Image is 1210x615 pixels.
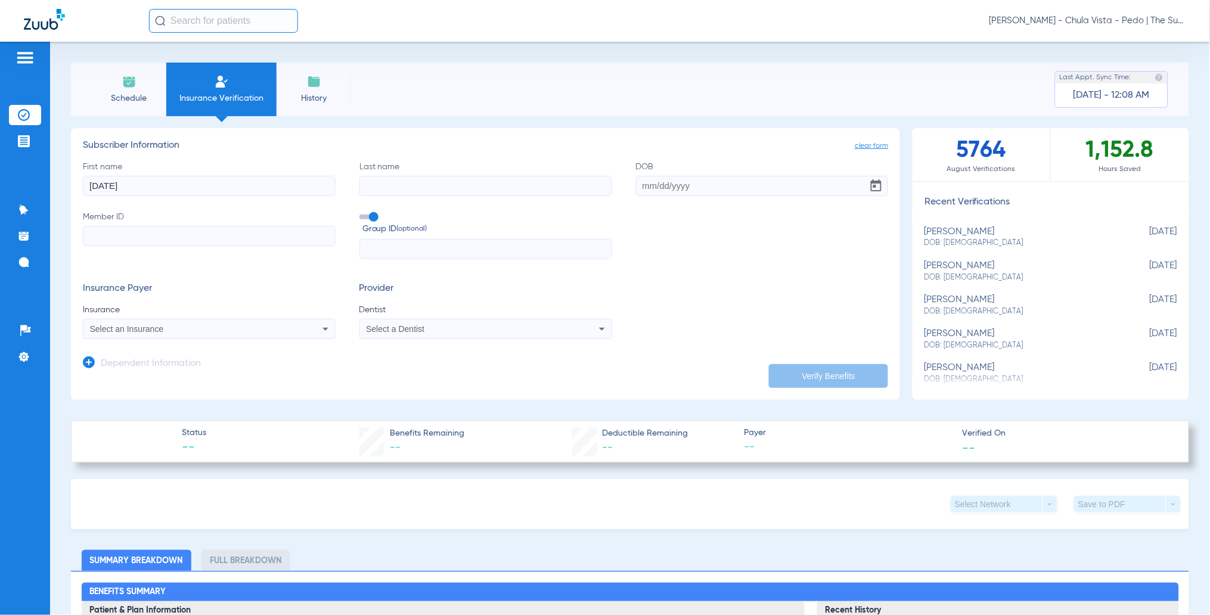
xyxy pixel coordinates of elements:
[1150,558,1210,615] iframe: Chat Widget
[83,140,888,152] h3: Subscriber Information
[602,442,613,453] span: --
[924,272,1118,283] span: DOB: [DEMOGRAPHIC_DATA]
[744,427,952,439] span: Payer
[913,163,1050,175] span: August Verifications
[924,260,1118,282] div: [PERSON_NAME]
[769,364,888,388] button: Verify Benefits
[307,74,321,89] img: History
[962,427,1169,440] span: Verified On
[182,440,206,456] span: --
[1155,73,1164,82] img: last sync help info
[83,283,336,295] h3: Insurance Payer
[924,306,1118,317] span: DOB: [DEMOGRAPHIC_DATA]
[913,128,1051,181] div: 5764
[15,51,35,65] img: hamburger-icon
[1118,260,1177,282] span: [DATE]
[397,223,427,235] small: (optional)
[1074,89,1150,101] span: [DATE] - 12:08 AM
[390,427,464,440] span: Benefits Remaining
[390,442,401,453] span: --
[286,92,342,104] span: History
[90,324,164,334] span: Select an Insurance
[101,358,201,370] h3: Dependent Information
[182,427,206,439] span: Status
[83,226,336,246] input: Member ID
[924,340,1118,351] span: DOB: [DEMOGRAPHIC_DATA]
[924,328,1118,350] div: [PERSON_NAME]
[359,283,612,295] h3: Provider
[362,223,612,235] span: Group ID
[924,226,1118,249] div: [PERSON_NAME]
[359,161,612,196] label: Last name
[1118,328,1177,350] span: [DATE]
[1118,362,1177,384] span: [DATE]
[83,211,336,260] label: Member ID
[215,74,229,89] img: Manual Insurance Verification
[366,324,424,334] span: Select a Dentist
[149,9,298,33] input: Search for patients
[1060,72,1131,83] span: Last Appt. Sync Time:
[82,583,1179,602] h2: Benefits Summary
[175,92,268,104] span: Insurance Verification
[82,550,191,571] li: Summary Breakdown
[1118,226,1177,249] span: [DATE]
[636,161,889,196] label: DOB
[359,304,612,316] span: Dentist
[744,440,952,455] span: --
[855,140,888,152] span: clear form
[924,294,1118,316] div: [PERSON_NAME]
[1051,163,1189,175] span: Hours Saved
[201,550,290,571] li: Full Breakdown
[359,176,612,196] input: Last name
[913,197,1189,209] h3: Recent Verifications
[83,176,336,196] input: First name
[83,304,336,316] span: Insurance
[122,74,136,89] img: Schedule
[602,427,688,440] span: Deductible Remaining
[155,15,166,26] img: Search Icon
[924,362,1118,384] div: [PERSON_NAME]
[864,174,888,198] button: Open calendar
[1118,294,1177,316] span: [DATE]
[83,161,336,196] label: First name
[1051,128,1189,181] div: 1,152.8
[101,92,157,104] span: Schedule
[962,441,975,454] span: --
[924,238,1118,249] span: DOB: [DEMOGRAPHIC_DATA]
[636,176,889,196] input: DOBOpen calendar
[24,9,65,30] img: Zuub Logo
[989,15,1186,27] span: [PERSON_NAME] - Chula Vista - Pedo | The Super Dentists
